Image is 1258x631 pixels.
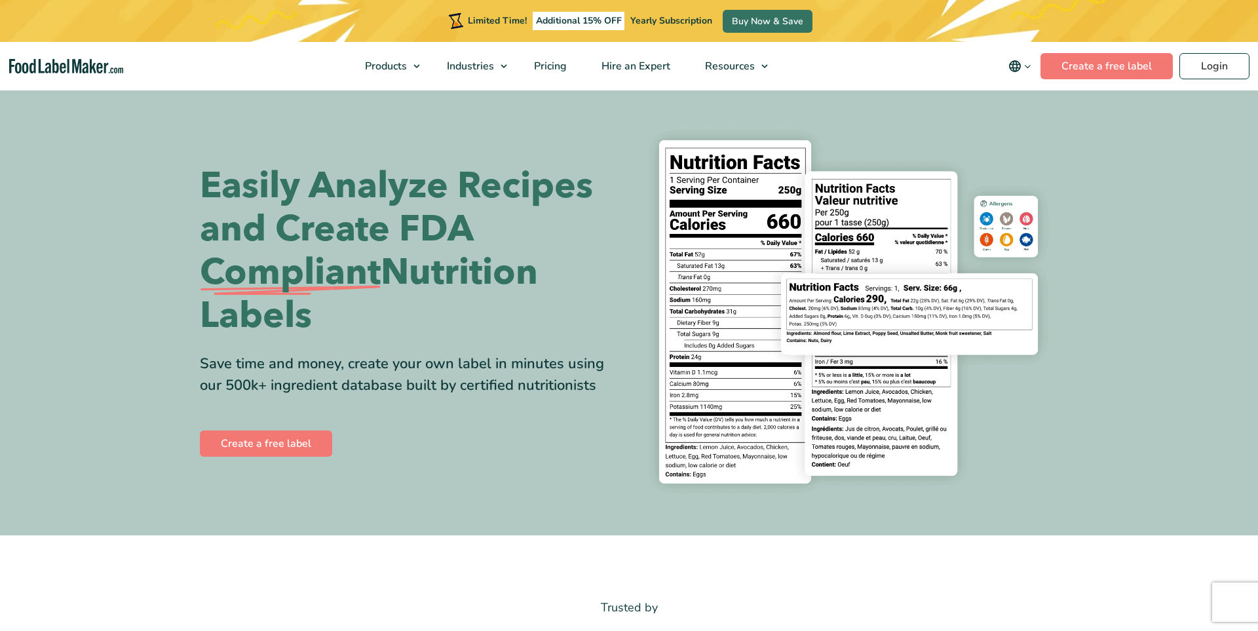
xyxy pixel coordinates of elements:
[530,59,568,73] span: Pricing
[348,42,427,90] a: Products
[361,59,408,73] span: Products
[200,164,619,337] h1: Easily Analyze Recipes and Create FDA Nutrition Labels
[468,14,527,27] span: Limited Time!
[598,59,672,73] span: Hire an Expert
[200,251,381,294] span: Compliant
[584,42,685,90] a: Hire an Expert
[200,598,1058,617] p: Trusted by
[533,12,625,30] span: Additional 15% OFF
[701,59,756,73] span: Resources
[200,430,332,457] a: Create a free label
[443,59,495,73] span: Industries
[200,353,619,396] div: Save time and money, create your own label in minutes using our 500k+ ingredient database built b...
[688,42,774,90] a: Resources
[430,42,514,90] a: Industries
[517,42,581,90] a: Pricing
[1040,53,1173,79] a: Create a free label
[723,10,812,33] a: Buy Now & Save
[630,14,712,27] span: Yearly Subscription
[1179,53,1249,79] a: Login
